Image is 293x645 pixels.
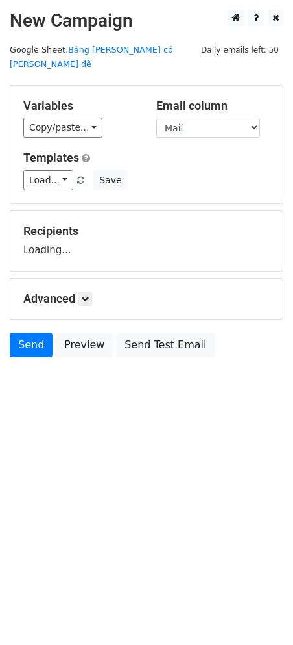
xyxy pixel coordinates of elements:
a: Templates [23,151,79,164]
a: Daily emails left: 50 [196,45,283,55]
div: Loading... [23,224,270,258]
h5: Advanced [23,292,270,306]
a: Load... [23,170,73,190]
a: Bảng [PERSON_NAME] có [PERSON_NAME] đề [10,45,173,70]
a: Copy/paste... [23,118,102,138]
button: Save [93,170,127,190]
h5: Recipients [23,224,270,238]
span: Daily emails left: 50 [196,43,283,57]
a: Preview [56,333,113,357]
a: Send Test Email [116,333,215,357]
a: Send [10,333,53,357]
h5: Email column [156,99,270,113]
small: Google Sheet: [10,45,173,70]
h5: Variables [23,99,137,113]
h2: New Campaign [10,10,283,32]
